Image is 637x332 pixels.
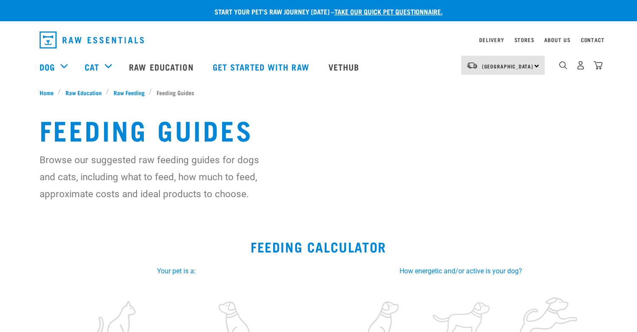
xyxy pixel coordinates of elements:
a: Home [40,88,58,97]
a: Contact [581,38,605,41]
span: [GEOGRAPHIC_DATA] [482,65,534,68]
h2: Feeding Calculator [10,239,627,254]
nav: breadcrumbs [40,88,598,97]
a: Dog [40,60,55,73]
label: How energetic and/or active is your dog? [329,266,593,276]
img: home-icon@2x.png [594,61,603,70]
span: Home [40,88,54,97]
span: Raw Feeding [114,88,145,97]
img: user.png [576,61,585,70]
a: Delivery [479,38,504,41]
img: van-moving.png [466,62,478,69]
span: Raw Education [66,88,102,97]
a: Get started with Raw [204,50,320,84]
img: Raw Essentials Logo [40,31,144,48]
a: Stores [514,38,534,41]
a: Vethub [320,50,370,84]
a: Raw Education [120,50,204,84]
img: home-icon-1@2x.png [559,61,567,69]
nav: dropdown navigation [33,28,605,52]
a: Cat [85,60,99,73]
a: take our quick pet questionnaire. [334,9,443,13]
a: About Us [544,38,570,41]
label: Your pet is a: [45,266,309,276]
p: Browse our suggested raw feeding guides for dogs and cats, including what to feed, how much to fe... [40,151,263,202]
a: Raw Feeding [109,88,149,97]
a: Raw Education [61,88,106,97]
h1: Feeding Guides [40,114,598,145]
